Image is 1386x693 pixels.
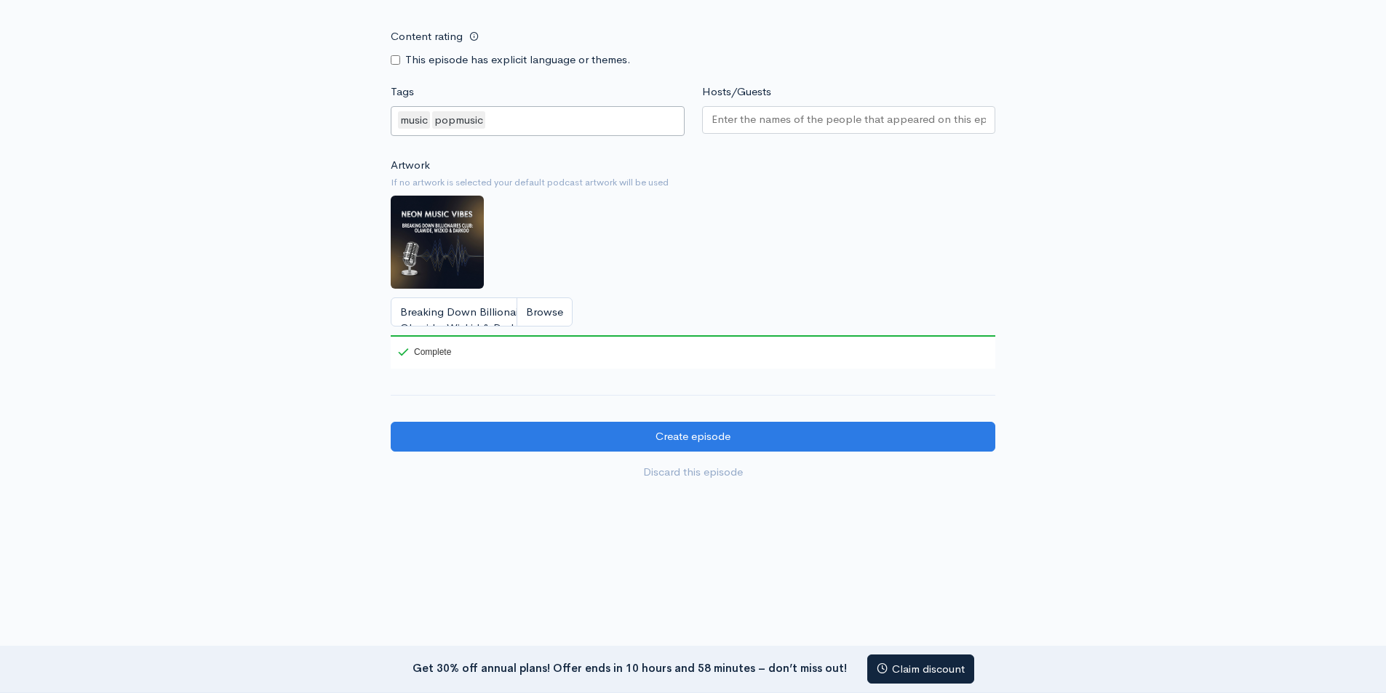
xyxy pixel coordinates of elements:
div: popmusic [432,111,485,129]
label: Tags [391,84,414,100]
small: If no artwork is selected your default podcast artwork will be used [391,175,995,190]
div: Complete [391,335,454,369]
label: Content rating [391,22,463,52]
a: Claim discount [867,654,974,684]
label: Hosts/Guests [702,84,771,100]
div: 100% [391,335,995,337]
strong: Get 30% off annual plans! Offer ends in 10 hours and 58 minutes – don’t miss out! [413,660,847,674]
a: Discard this episode [391,457,995,487]
input: Enter the names of the people that appeared on this episode [712,111,987,128]
div: Complete [398,348,451,356]
input: Create episode [391,422,995,452]
div: music [398,111,430,129]
label: This episode has explicit language or themes. [405,52,631,68]
label: Artwork [391,157,430,174]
